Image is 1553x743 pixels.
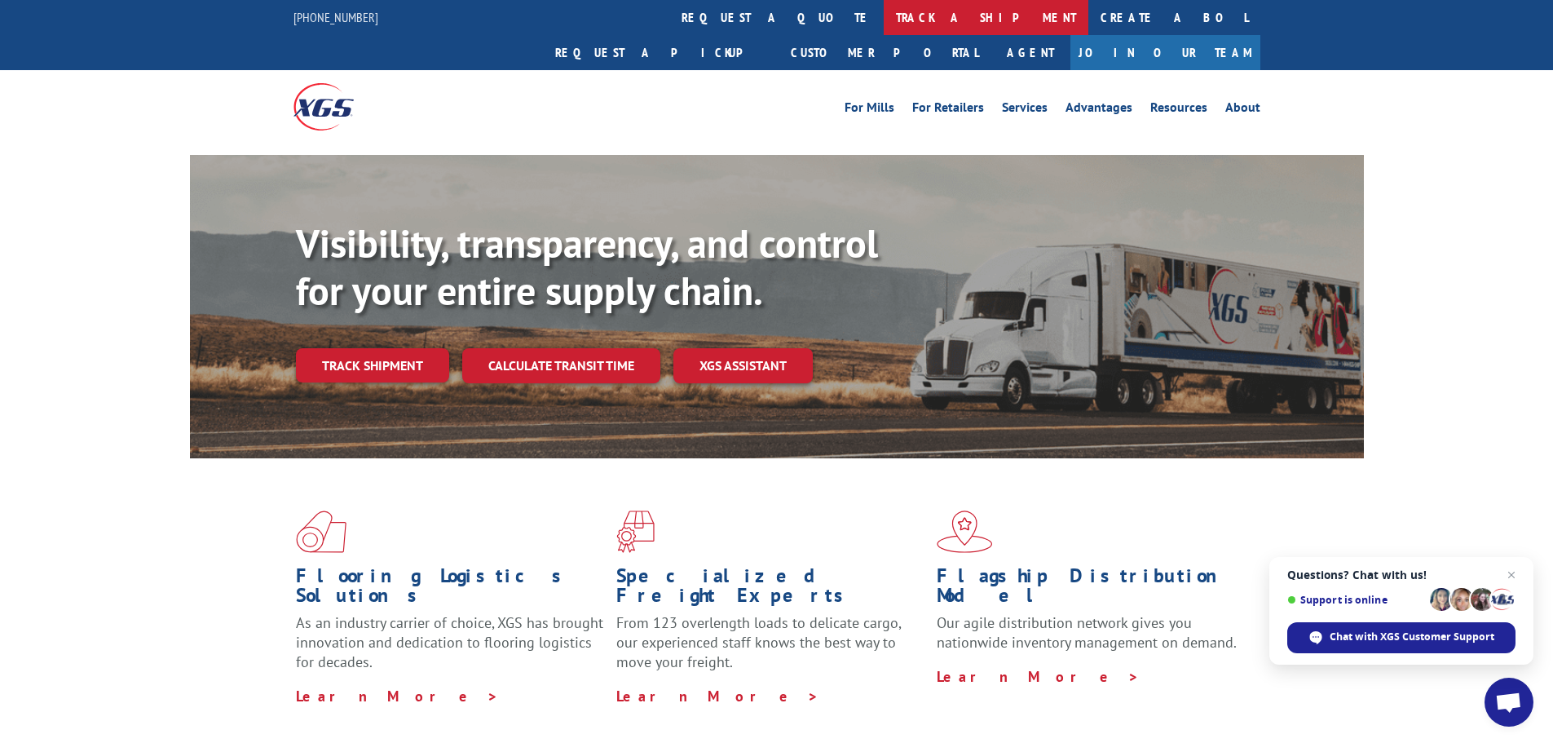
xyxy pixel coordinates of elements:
[937,667,1140,686] a: Learn More >
[296,566,604,613] h1: Flooring Logistics Solutions
[462,348,660,383] a: Calculate transit time
[296,348,449,383] a: Track shipment
[616,511,655,553] img: xgs-icon-focused-on-flooring-red
[845,101,894,119] a: For Mills
[616,687,819,705] a: Learn More >
[1070,35,1260,70] a: Join Our Team
[616,566,924,613] h1: Specialized Freight Experts
[912,101,984,119] a: For Retailers
[1150,101,1207,119] a: Resources
[1225,101,1260,119] a: About
[1065,101,1132,119] a: Advantages
[296,613,603,671] span: As an industry carrier of choice, XGS has brought innovation and dedication to flooring logistics...
[990,35,1070,70] a: Agent
[296,511,346,553] img: xgs-icon-total-supply-chain-intelligence-red
[1485,678,1533,727] div: Open chat
[1330,630,1494,644] span: Chat with XGS Customer Support
[1502,565,1521,585] span: Close chat
[937,613,1237,652] span: Our agile distribution network gives you nationwide inventory management on demand.
[673,348,813,383] a: XGS ASSISTANT
[296,687,499,705] a: Learn More >
[937,511,993,553] img: xgs-icon-flagship-distribution-model-red
[779,35,990,70] a: Customer Portal
[296,218,878,316] b: Visibility, transparency, and control for your entire supply chain.
[1287,568,1515,582] span: Questions? Chat with us!
[616,613,924,686] p: From 123 overlength loads to delicate cargo, our experienced staff knows the best way to move you...
[937,566,1245,613] h1: Flagship Distribution Model
[1287,594,1424,606] span: Support is online
[293,9,378,25] a: [PHONE_NUMBER]
[1002,101,1048,119] a: Services
[543,35,779,70] a: Request a pickup
[1287,622,1515,653] div: Chat with XGS Customer Support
